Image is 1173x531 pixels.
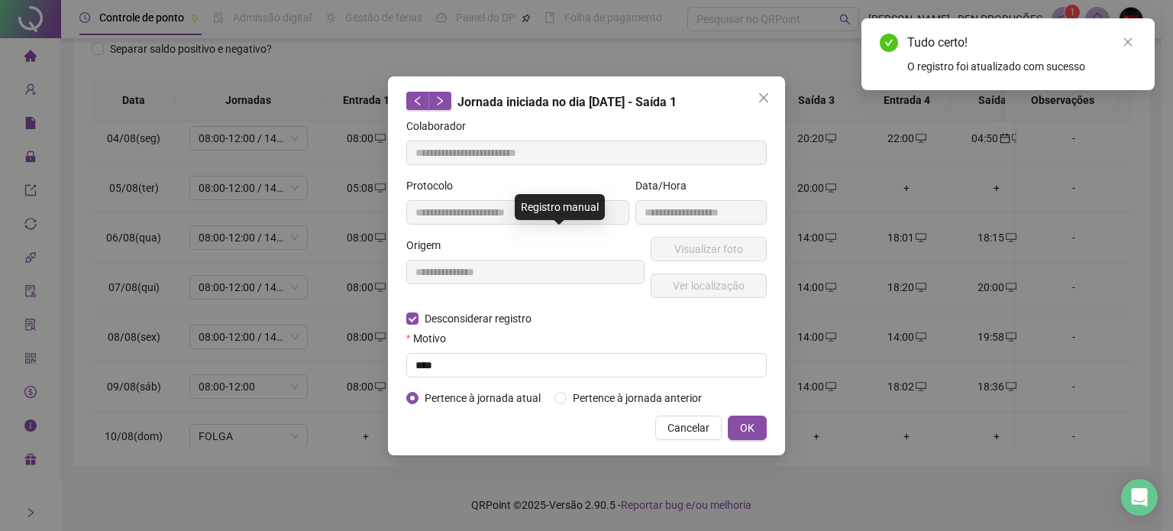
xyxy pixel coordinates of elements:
span: Pertence à jornada anterior [567,390,708,406]
button: Close [751,86,776,110]
div: O registro foi atualizado com sucesso [907,58,1136,75]
div: Open Intercom Messenger [1121,479,1158,516]
span: left [412,96,423,106]
div: Tudo certo! [907,34,1136,52]
div: Registro manual [515,194,605,220]
label: Data/Hora [635,177,696,194]
span: Pertence à jornada atual [418,390,547,406]
button: right [428,92,451,110]
label: Protocolo [406,177,463,194]
span: check-circle [880,34,898,52]
span: Cancelar [667,419,709,436]
a: Close [1120,34,1136,50]
label: Motivo [406,330,456,347]
button: left [406,92,429,110]
button: Ver localização [651,274,767,298]
button: Visualizar foto [651,237,767,261]
label: Colaborador [406,118,476,134]
div: Jornada iniciada no dia [DATE] - Saída 1 [406,92,767,112]
span: OK [740,419,755,436]
button: OK [728,416,767,440]
span: right [435,96,445,106]
span: Desconsiderar registro [418,310,538,327]
label: Origem [406,237,451,254]
span: close [758,92,770,104]
button: Cancelar [655,416,722,440]
span: close [1123,37,1133,47]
